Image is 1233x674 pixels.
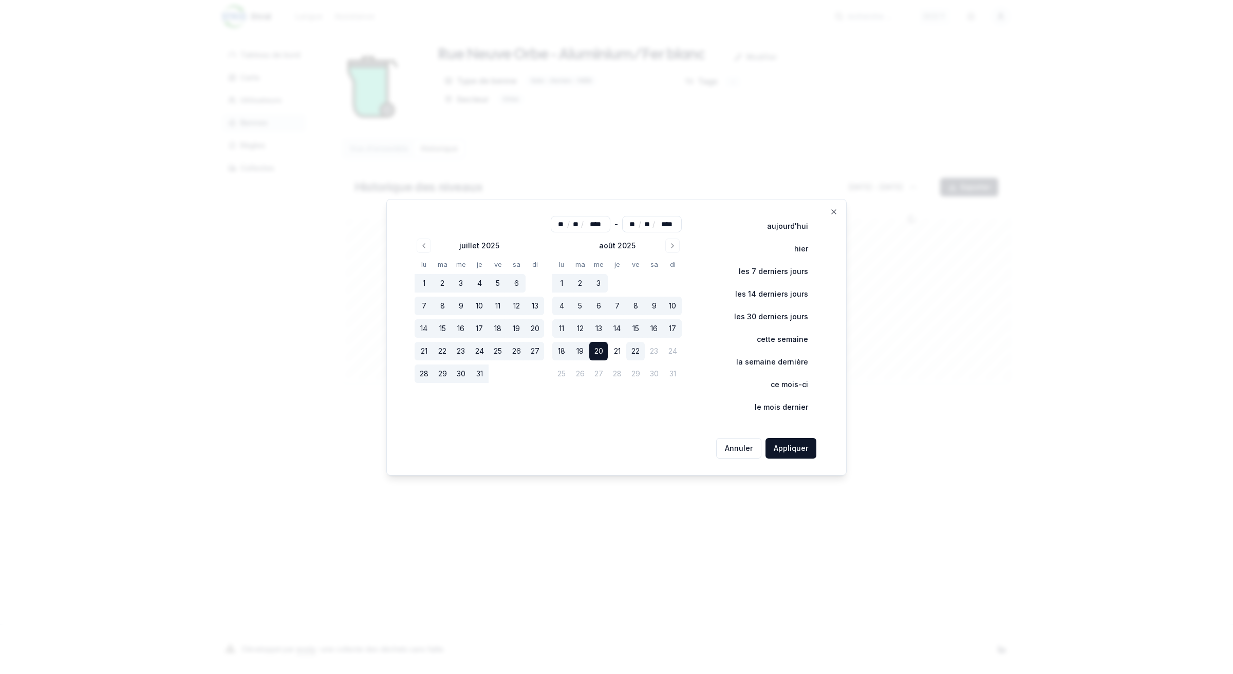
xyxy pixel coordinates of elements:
[452,319,470,338] button: 16
[663,259,682,270] th: dimanche
[507,259,526,270] th: samedi
[626,319,645,338] button: 15
[608,342,626,360] button: 21
[470,342,489,360] button: 24
[470,274,489,293] button: 4
[663,319,682,338] button: 17
[765,438,816,459] button: Appliquer
[526,297,544,315] button: 13
[452,297,470,315] button: 9
[639,219,641,229] span: /
[452,259,470,270] th: mercredi
[433,365,452,383] button: 29
[452,342,470,360] button: 23
[433,259,452,270] th: mardi
[489,274,507,293] button: 5
[717,261,816,282] button: les 7 derniers jours
[417,239,431,253] button: Go to previous month
[608,259,626,270] th: jeudi
[571,297,589,315] button: 5
[415,297,433,315] button: 7
[452,365,470,383] button: 30
[433,319,452,338] button: 15
[626,259,645,270] th: vendredi
[626,297,645,315] button: 8
[507,319,526,338] button: 19
[552,259,571,270] th: lundi
[716,438,761,459] button: Annuler
[507,297,526,315] button: 12
[415,259,433,270] th: lundi
[745,216,816,236] button: aujourd'hui
[552,274,571,293] button: 1
[589,274,608,293] button: 3
[571,274,589,293] button: 2
[459,241,499,251] div: juillet 2025
[626,342,645,360] button: 22
[645,259,663,270] th: samedi
[507,342,526,360] button: 26
[415,365,433,383] button: 28
[614,216,618,232] div: -
[567,219,570,229] span: /
[645,297,663,315] button: 9
[489,297,507,315] button: 11
[571,342,589,360] button: 19
[433,342,452,360] button: 22
[552,342,571,360] button: 18
[452,274,470,293] button: 3
[433,297,452,315] button: 8
[749,374,816,395] button: ce mois-ci
[645,319,663,338] button: 16
[589,297,608,315] button: 6
[663,297,682,315] button: 10
[665,239,680,253] button: Go to next month
[415,342,433,360] button: 21
[714,284,816,304] button: les 14 derniers jours
[589,259,608,270] th: mercredi
[589,342,608,360] button: 20
[733,397,816,417] button: le mois dernier
[571,319,589,338] button: 12
[571,259,589,270] th: mardi
[415,274,433,293] button: 1
[526,259,544,270] th: dimanche
[715,352,816,372] button: la semaine dernière
[489,342,507,360] button: 25
[526,319,544,338] button: 20
[552,319,571,338] button: 11
[507,274,526,293] button: 6
[489,259,507,270] th: vendredi
[608,319,626,338] button: 14
[470,297,489,315] button: 10
[652,219,655,229] span: /
[552,297,571,315] button: 4
[773,239,816,259] button: hier
[489,319,507,338] button: 18
[433,274,452,293] button: 2
[526,342,544,360] button: 27
[470,259,489,270] th: jeudi
[581,219,584,229] span: /
[415,319,433,338] button: 14
[470,319,489,338] button: 17
[599,241,636,251] div: août 2025
[735,329,816,350] button: cette semaine
[589,319,608,338] button: 13
[608,297,626,315] button: 7
[713,306,816,327] button: les 30 derniers jours
[470,365,489,383] button: 31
